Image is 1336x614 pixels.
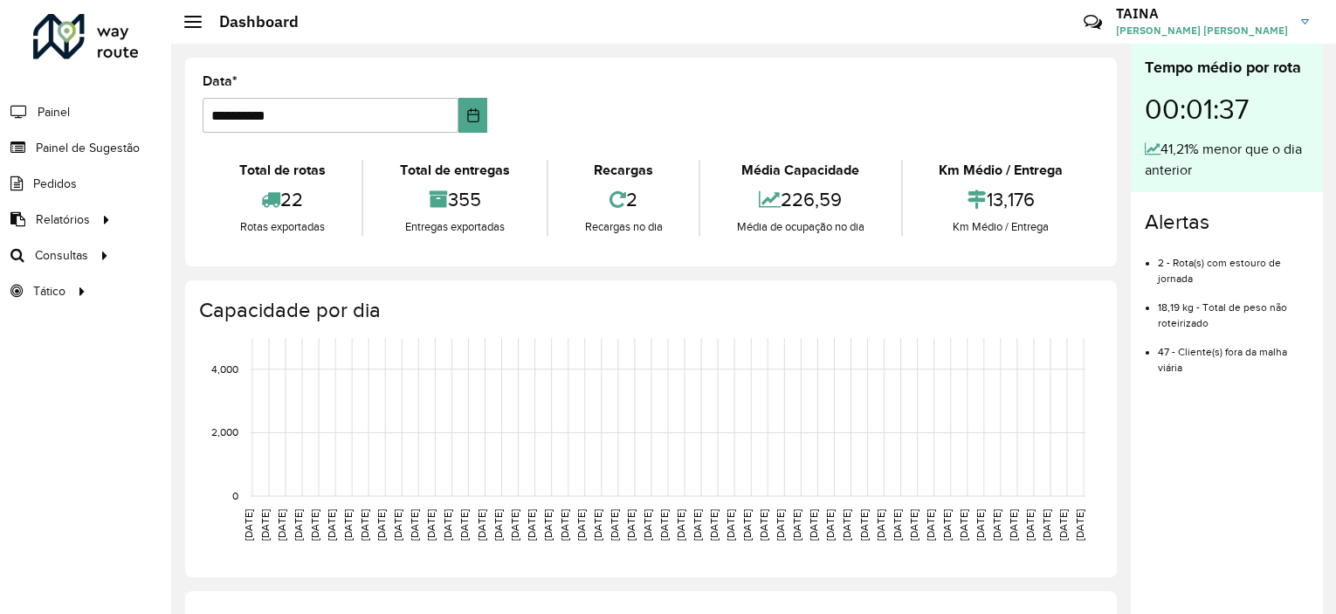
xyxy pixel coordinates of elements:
[658,509,670,541] text: [DATE]
[458,509,470,541] text: [DATE]
[476,509,487,541] text: [DATE]
[36,210,90,229] span: Relatórios
[553,218,694,236] div: Recargas no dia
[207,160,357,181] div: Total de rotas
[203,71,238,92] label: Data
[211,363,238,375] text: 4,000
[1158,286,1309,331] li: 18,19 kg - Total de peso não roteirizado
[509,509,520,541] text: [DATE]
[725,509,736,541] text: [DATE]
[207,218,357,236] div: Rotas exportadas
[368,218,541,236] div: Entregas exportadas
[892,509,903,541] text: [DATE]
[33,282,65,300] span: Tático
[974,509,986,541] text: [DATE]
[392,509,403,541] text: [DATE]
[38,103,70,121] span: Painel
[342,509,354,541] text: [DATE]
[293,509,304,541] text: [DATE]
[907,218,1095,236] div: Km Médio / Entrega
[1057,509,1069,541] text: [DATE]
[675,509,686,541] text: [DATE]
[1074,3,1112,41] a: Contato Rápido
[1008,509,1019,541] text: [DATE]
[232,490,238,501] text: 0
[1145,79,1309,139] div: 00:01:37
[1145,139,1309,181] div: 41,21% menor que o dia anterior
[925,509,936,541] text: [DATE]
[705,160,896,181] div: Média Capacidade
[609,509,620,541] text: [DATE]
[1116,23,1288,38] span: [PERSON_NAME] [PERSON_NAME]
[559,509,570,541] text: [DATE]
[359,509,370,541] text: [DATE]
[553,160,694,181] div: Recargas
[458,98,488,133] button: Choose Date
[243,509,254,541] text: [DATE]
[35,246,88,265] span: Consultas
[741,509,753,541] text: [DATE]
[492,509,504,541] text: [DATE]
[708,509,720,541] text: [DATE]
[276,509,287,541] text: [DATE]
[705,218,896,236] div: Média de ocupação no dia
[375,509,387,541] text: [DATE]
[907,181,1095,218] div: 13,176
[858,509,870,541] text: [DATE]
[907,160,1095,181] div: Km Médio / Entrega
[1074,509,1085,541] text: [DATE]
[326,509,337,541] text: [DATE]
[259,509,271,541] text: [DATE]
[642,509,653,541] text: [DATE]
[841,509,852,541] text: [DATE]
[553,181,694,218] div: 2
[409,509,420,541] text: [DATE]
[941,509,953,541] text: [DATE]
[958,509,969,541] text: [DATE]
[309,509,320,541] text: [DATE]
[692,509,703,541] text: [DATE]
[1158,242,1309,286] li: 2 - Rota(s) com estouro de jornada
[908,509,919,541] text: [DATE]
[207,181,357,218] div: 22
[33,175,77,193] span: Pedidos
[542,509,554,541] text: [DATE]
[1145,210,1309,235] h4: Alertas
[1041,509,1052,541] text: [DATE]
[36,139,140,157] span: Painel de Sugestão
[526,509,537,541] text: [DATE]
[991,509,1002,541] text: [DATE]
[758,509,769,541] text: [DATE]
[199,298,1099,323] h4: Capacidade por dia
[625,509,637,541] text: [DATE]
[368,160,541,181] div: Total de entregas
[875,509,886,541] text: [DATE]
[1116,5,1288,22] h3: TAINA
[1158,331,1309,376] li: 47 - Cliente(s) fora da malha viária
[824,509,836,541] text: [DATE]
[1024,509,1036,541] text: [DATE]
[808,509,819,541] text: [DATE]
[775,509,786,541] text: [DATE]
[368,181,541,218] div: 355
[705,181,896,218] div: 226,59
[575,509,587,541] text: [DATE]
[442,509,453,541] text: [DATE]
[791,509,802,541] text: [DATE]
[202,12,299,31] h2: Dashboard
[211,427,238,438] text: 2,000
[592,509,603,541] text: [DATE]
[425,509,437,541] text: [DATE]
[1145,56,1309,79] div: Tempo médio por rota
